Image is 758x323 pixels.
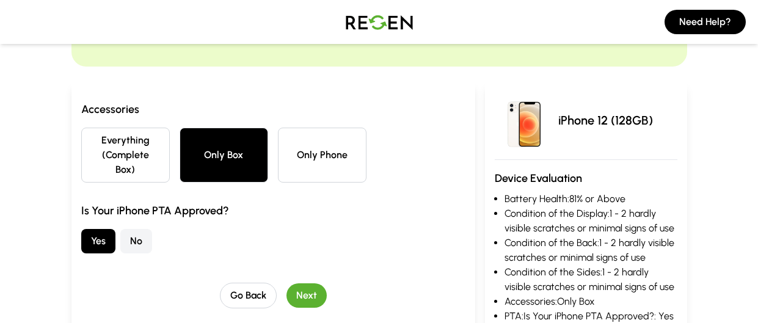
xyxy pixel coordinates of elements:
[286,283,327,308] button: Next
[81,229,115,253] button: Yes
[81,128,170,183] button: Everything (Complete Box)
[81,101,465,118] h3: Accessories
[505,265,677,294] li: Condition of the Sides: 1 - 2 hardly visible scratches or minimal signs of use
[505,192,677,206] li: Battery Health: 81% or Above
[495,91,553,150] img: iPhone 12
[120,229,152,253] button: No
[505,294,677,309] li: Accessories: Only Box
[495,170,677,187] h3: Device Evaluation
[558,112,653,129] p: iPhone 12 (128GB)
[81,202,465,219] h3: Is Your iPhone PTA Approved?
[220,283,277,308] button: Go Back
[505,236,677,265] li: Condition of the Back: 1 - 2 hardly visible scratches or minimal signs of use
[665,10,746,34] button: Need Help?
[278,128,366,183] button: Only Phone
[337,5,422,39] img: Logo
[180,128,268,183] button: Only Box
[505,206,677,236] li: Condition of the Display: 1 - 2 hardly visible scratches or minimal signs of use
